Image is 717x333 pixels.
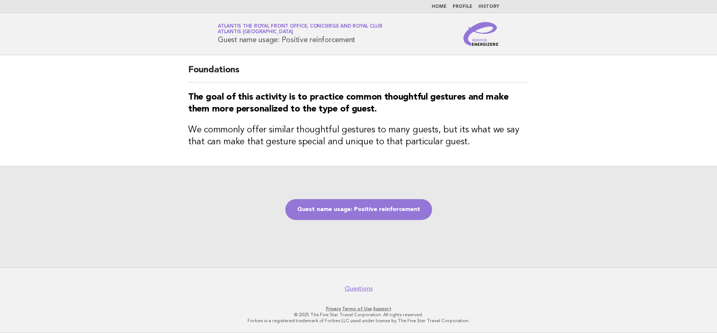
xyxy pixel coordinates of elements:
p: · · [130,306,587,312]
p: Forbes is a registered trademark of Forbes LLC used under license by The Five Star Travel Corpora... [130,318,587,324]
a: Terms of Use [342,306,372,311]
a: Support [373,306,391,311]
img: Service Energizers [463,22,499,46]
a: Privacy [326,306,341,311]
a: History [478,4,499,9]
a: Home [432,4,447,9]
p: © 2025 The Five Star Travel Corporation. All rights reserved. [130,312,587,318]
a: Profile [453,4,472,9]
h3: We commonly offer similar thoughtful gestures to many guests, but its what we say that can make t... [188,124,529,148]
strong: The goal of this activity is to practice common thoughtful gestures and make them more personaliz... [188,93,508,114]
a: Atlantis The Royal Front Office, Concierge and Royal ClubAtlantis [GEOGRAPHIC_DATA] [218,24,382,34]
a: Guest name usage: Positive reinforcement [285,199,432,220]
h1: Guest name usage: Positive reinforcement [218,24,382,44]
a: Questions [345,285,373,292]
h2: Foundations [188,64,529,82]
span: Atlantis [GEOGRAPHIC_DATA] [218,30,293,35]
